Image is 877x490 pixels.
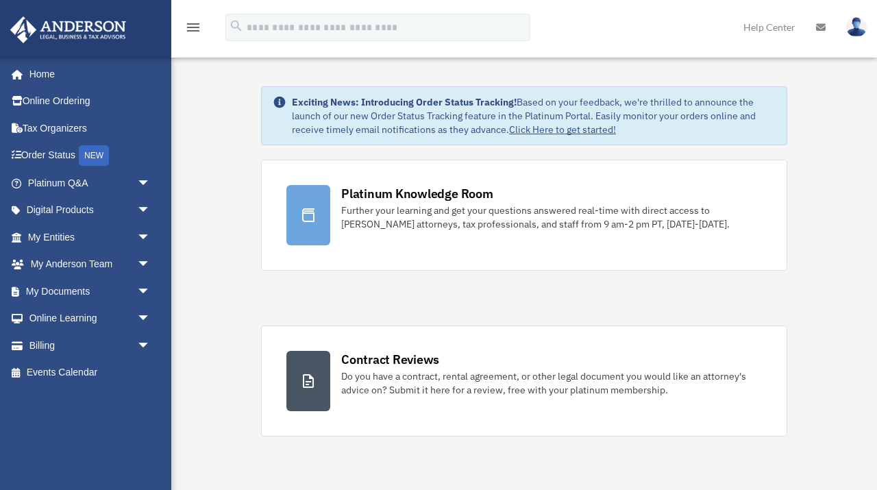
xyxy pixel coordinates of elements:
div: NEW [79,145,109,166]
div: Do you have a contract, rental agreement, or other legal document you would like an attorney's ad... [341,369,762,397]
div: Based on your feedback, we're thrilled to announce the launch of our new Order Status Tracking fe... [292,95,776,136]
a: Platinum Q&Aarrow_drop_down [10,169,171,197]
span: arrow_drop_down [137,305,164,333]
span: arrow_drop_down [137,332,164,360]
span: arrow_drop_down [137,251,164,279]
a: Contract Reviews Do you have a contract, rental agreement, or other legal document you would like... [261,326,787,437]
span: arrow_drop_down [137,197,164,225]
span: arrow_drop_down [137,223,164,252]
a: Online Ordering [10,88,171,115]
a: My Anderson Teamarrow_drop_down [10,251,171,278]
span: arrow_drop_down [137,169,164,197]
img: Anderson Advisors Platinum Portal [6,16,130,43]
img: User Pic [846,17,867,37]
a: Platinum Knowledge Room Further your learning and get your questions answered real-time with dire... [261,160,787,271]
a: Digital Productsarrow_drop_down [10,197,171,224]
a: Home [10,60,164,88]
a: Events Calendar [10,359,171,387]
i: search [229,19,244,34]
div: Platinum Knowledge Room [341,185,493,202]
a: Billingarrow_drop_down [10,332,171,359]
a: Click Here to get started! [509,123,616,136]
div: Contract Reviews [341,351,439,368]
a: menu [185,24,201,36]
a: Online Learningarrow_drop_down [10,305,171,332]
i: menu [185,19,201,36]
a: Order StatusNEW [10,142,171,170]
span: arrow_drop_down [137,278,164,306]
a: My Entitiesarrow_drop_down [10,223,171,251]
strong: Exciting News: Introducing Order Status Tracking! [292,96,517,108]
a: My Documentsarrow_drop_down [10,278,171,305]
div: Further your learning and get your questions answered real-time with direct access to [PERSON_NAM... [341,204,762,231]
a: Tax Organizers [10,114,171,142]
